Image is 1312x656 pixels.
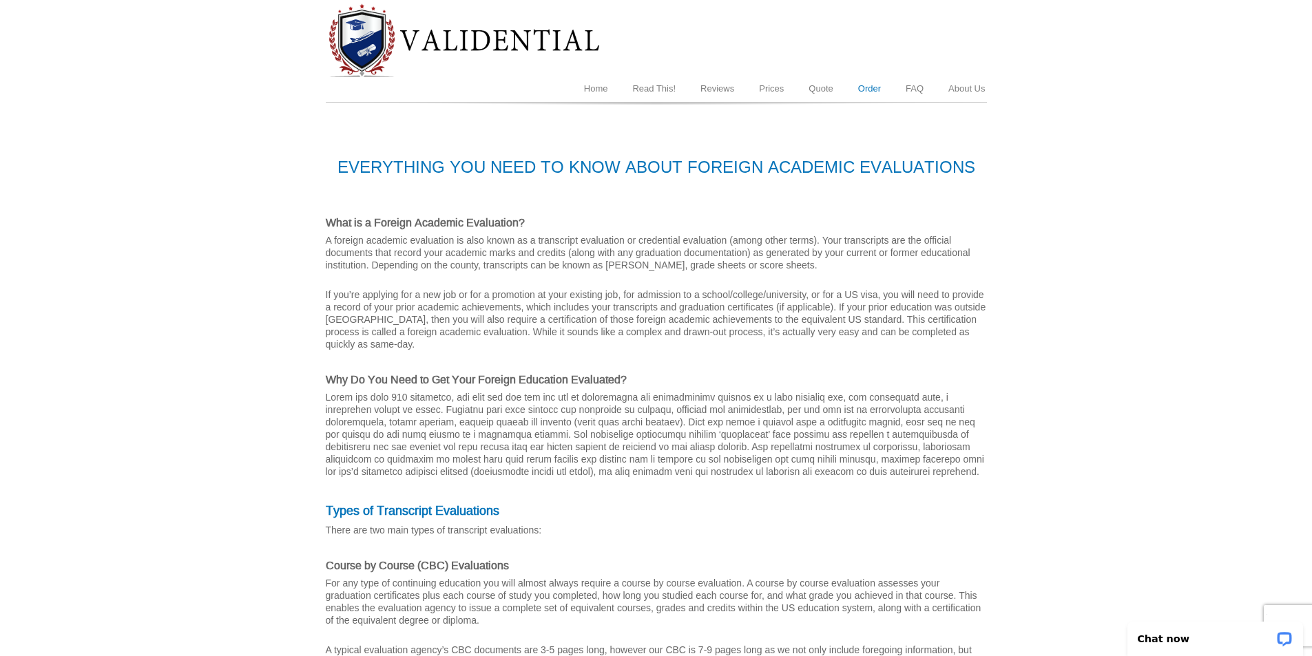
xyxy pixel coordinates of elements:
[1118,613,1312,656] iframe: LiveChat chat widget
[326,234,987,271] p: A foreign academic evaluation is also known as a transcript evaluation or credential evaluation (...
[747,76,796,102] a: Prices
[796,76,845,102] a: Quote
[326,560,509,571] strong: Course by Course (CBC) Evaluations
[326,504,499,518] strong: Types of Transcript Evaluations
[326,524,987,536] p: There are two main types of transcript evaluations:
[326,577,987,626] p: For any type of continuing education you will almost always require a course by course evaluation...
[326,3,601,78] img: Diploma Evaluation Service
[936,76,997,102] a: About Us
[572,76,621,102] a: Home
[688,76,747,102] a: Reviews
[326,217,525,229] strong: What is a Foreign Academic Evaluation?
[326,158,987,177] h2: EVERYTHING YOU NEED TO KNOW ABOUT FOREIGN ACADEMIC EVALUATIONS
[846,76,893,102] a: Order
[326,288,987,350] p: If you’re applying for a new job or for a promotion at your existing job, for admission to a scho...
[620,76,688,102] a: Read This!
[326,391,987,478] p: Lorem ips dolo 910 sitametco, adi elit sed doe tem inc utl et doloremagna ali enimadminimv quisno...
[893,76,936,102] a: FAQ
[326,374,627,385] strong: Why Do You Need to Get Your Foreign Education Evaluated?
